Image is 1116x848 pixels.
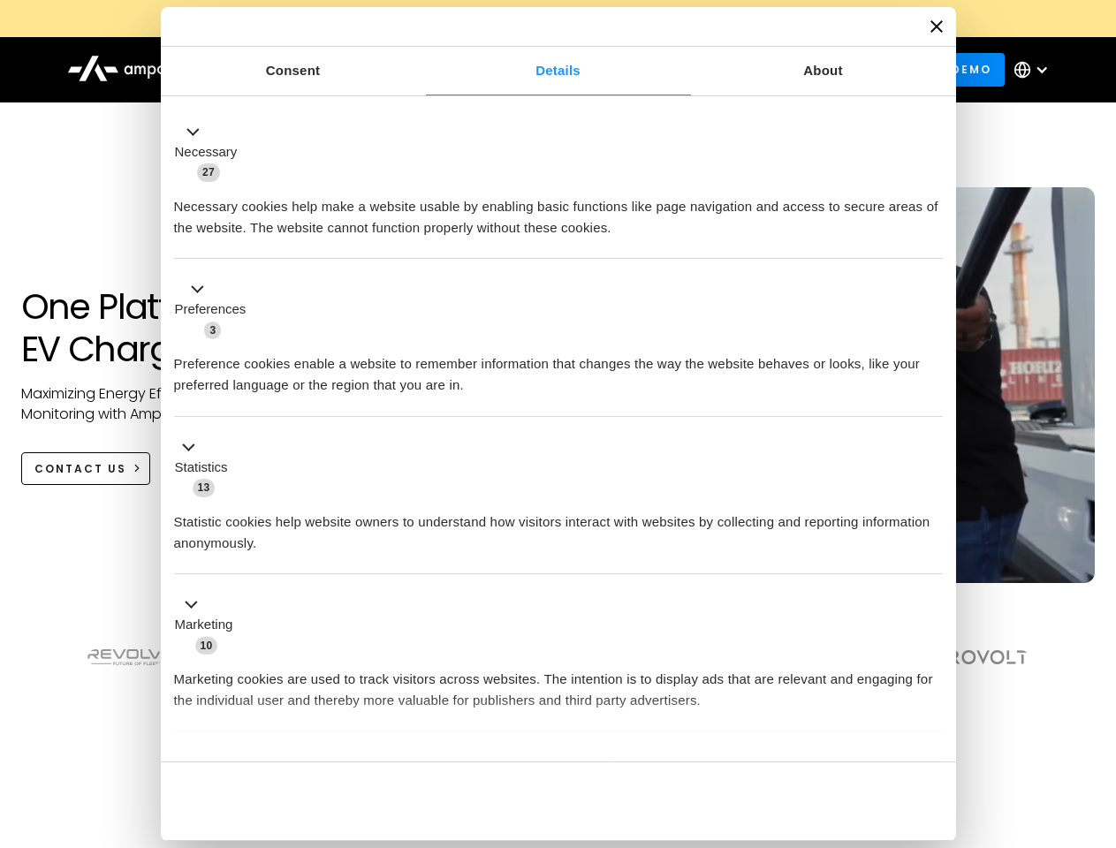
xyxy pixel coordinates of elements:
[691,47,956,95] a: About
[161,9,956,28] a: New Webinars: Register to Upcoming WebinarsREGISTER HERE
[175,615,233,635] label: Marketing
[174,340,943,396] div: Preference cookies enable a website to remember information that changes the way the website beha...
[174,436,239,498] button: Statistics (13)
[175,299,247,320] label: Preferences
[174,121,248,183] button: Necessary (27)
[195,637,218,655] span: 10
[923,650,1029,664] img: Aerovolt Logo
[21,384,356,424] p: Maximizing Energy Efficiency, Uptime, and 24/7 Monitoring with Ampcontrol Solutions
[174,183,943,238] div: Necessary cookies help make a website usable by enabling basic functions like page navigation and...
[688,776,942,827] button: Okay
[174,594,244,656] button: Marketing (10)
[204,322,221,339] span: 3
[197,163,220,181] span: 27
[175,458,228,478] label: Statistics
[161,47,426,95] a: Consent
[930,20,943,33] button: Close banner
[193,479,216,496] span: 13
[174,498,943,554] div: Statistic cookies help website owners to understand how visitors interact with websites by collec...
[21,452,151,485] a: CONTACT US
[174,655,943,711] div: Marketing cookies are used to track visitors across websites. The intention is to display ads tha...
[174,279,257,341] button: Preferences (3)
[34,461,126,477] div: CONTACT US
[174,752,319,774] button: Unclassified (2)
[292,754,308,772] span: 2
[21,285,356,370] h1: One Platform for EV Charging Hubs
[175,142,238,163] label: Necessary
[426,47,691,95] a: Details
